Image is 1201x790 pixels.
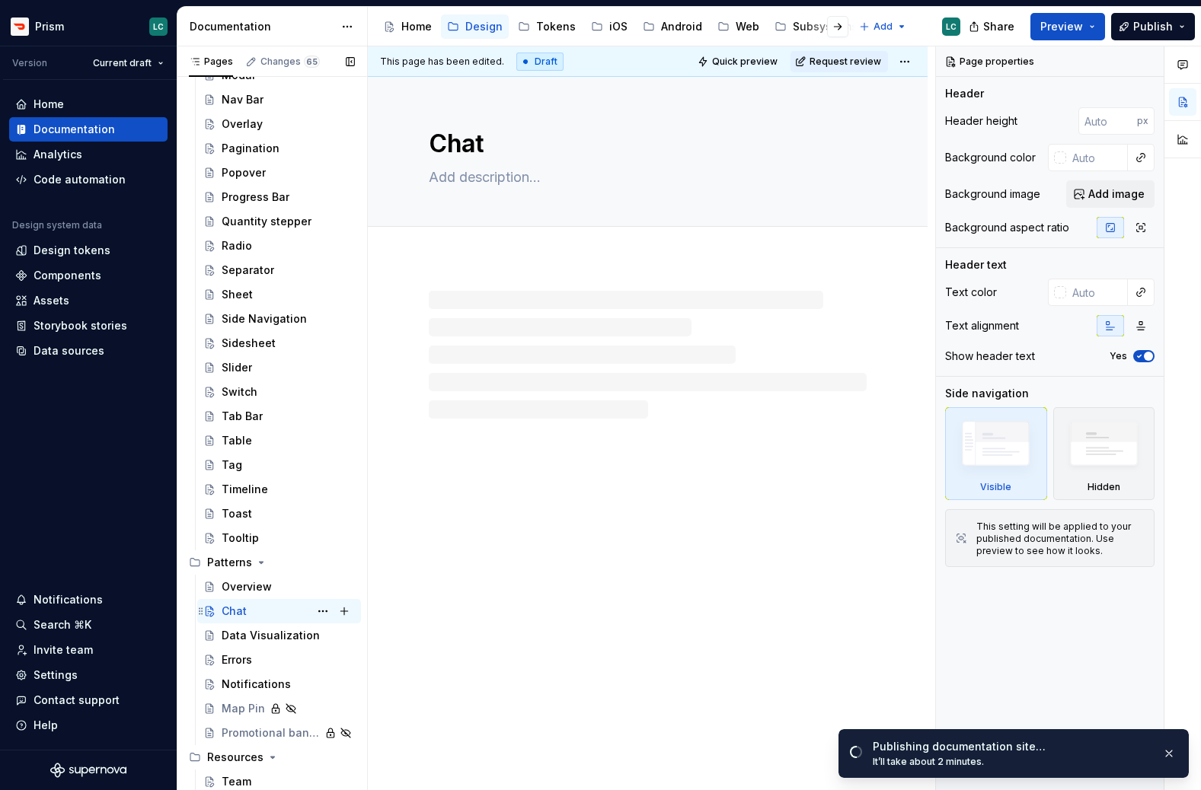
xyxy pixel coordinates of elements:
[1030,13,1105,40] button: Preview
[9,167,168,192] a: Code automation
[222,579,272,594] div: Overview
[197,404,361,428] a: Tab Bar
[9,339,168,363] a: Data sources
[1110,350,1127,362] label: Yes
[197,185,361,209] a: Progress Bar
[945,186,1040,202] div: Background image
[873,739,1150,754] div: Publishing documentation site…
[34,718,58,733] div: Help
[34,667,78,683] div: Settings
[401,19,432,34] div: Home
[9,638,168,662] a: Invite team
[197,136,361,161] a: Pagination
[946,21,957,33] div: LC
[86,53,171,74] button: Current draft
[516,53,564,71] div: Draft
[791,51,888,72] button: Request review
[9,613,168,637] button: Search ⌘K
[945,86,984,101] div: Header
[197,721,361,745] a: Promotional banners
[34,617,91,632] div: Search ⌘K
[197,209,361,234] a: Quantity stepper
[1088,186,1145,202] span: Add image
[50,763,126,778] a: Supernova Logo
[9,663,168,687] a: Settings
[693,51,784,72] button: Quick preview
[793,19,858,34] div: Subsystems
[153,21,164,33] div: LC
[34,97,64,112] div: Home
[34,693,120,708] div: Contact support
[34,592,103,607] div: Notifications
[222,725,320,741] div: Promotional banners
[222,482,268,497] div: Timeline
[441,14,509,39] a: Design
[1040,19,1083,34] span: Preview
[183,745,361,769] div: Resources
[637,14,708,39] a: Android
[1088,481,1120,493] div: Hidden
[222,652,252,667] div: Errors
[222,190,289,205] div: Progress Bar
[1137,115,1148,127] p: px
[1133,19,1173,34] span: Publish
[34,642,93,658] div: Invite team
[197,258,361,282] a: Separator
[945,407,1047,500] div: Visible
[222,311,307,327] div: Side Navigation
[12,57,47,69] div: Version
[11,18,29,36] img: bd52d190-91a7-4889-9e90-eccda45865b1.png
[197,380,361,404] a: Switch
[34,268,101,283] div: Components
[207,750,264,765] div: Resources
[222,677,291,692] div: Notifications
[197,575,361,599] a: Overview
[34,147,82,162] div: Analytics
[810,56,881,68] span: Request review
[945,318,1019,333] div: Text alignment
[945,220,1069,235] div: Background aspect ratio
[222,238,252,253] div: Radio
[9,117,168,142] a: Documentation
[854,16,912,37] button: Add
[9,688,168,712] button: Contact support
[222,165,266,180] div: Popover
[222,409,263,424] div: Tab Bar
[197,696,361,721] a: Map Pin
[945,113,1017,129] div: Header height
[183,550,361,575] div: Patterns
[222,774,251,789] div: Team
[34,318,127,333] div: Storybook stories
[197,599,361,623] a: Chat
[9,713,168,737] button: Help
[222,92,264,107] div: Nav Bar
[9,314,168,338] a: Storybook stories
[190,19,334,34] div: Documentation
[609,19,628,34] div: iOS
[222,141,279,156] div: Pagination
[197,112,361,136] a: Overlay
[1078,107,1137,135] input: Auto
[34,343,104,358] div: Data sources
[222,701,265,716] div: Map Pin
[9,263,168,288] a: Components
[961,13,1024,40] button: Share
[260,56,320,68] div: Changes
[34,122,115,137] div: Documentation
[976,521,1145,557] div: This setting will be applied to your published documentation. Use preview to see how it looks.
[197,477,361,502] a: Timeline
[1066,180,1155,208] button: Add image
[222,214,311,229] div: Quantity stepper
[585,14,634,39] a: iOS
[512,14,582,39] a: Tokens
[1066,279,1128,306] input: Auto
[222,506,252,521] div: Toast
[9,142,168,167] a: Analytics
[9,288,168,313] a: Assets
[222,287,253,302] div: Sheet
[222,116,263,132] div: Overlay
[9,238,168,263] a: Design tokens
[380,56,504,68] span: This page has been edited.
[980,481,1011,493] div: Visible
[34,293,69,308] div: Assets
